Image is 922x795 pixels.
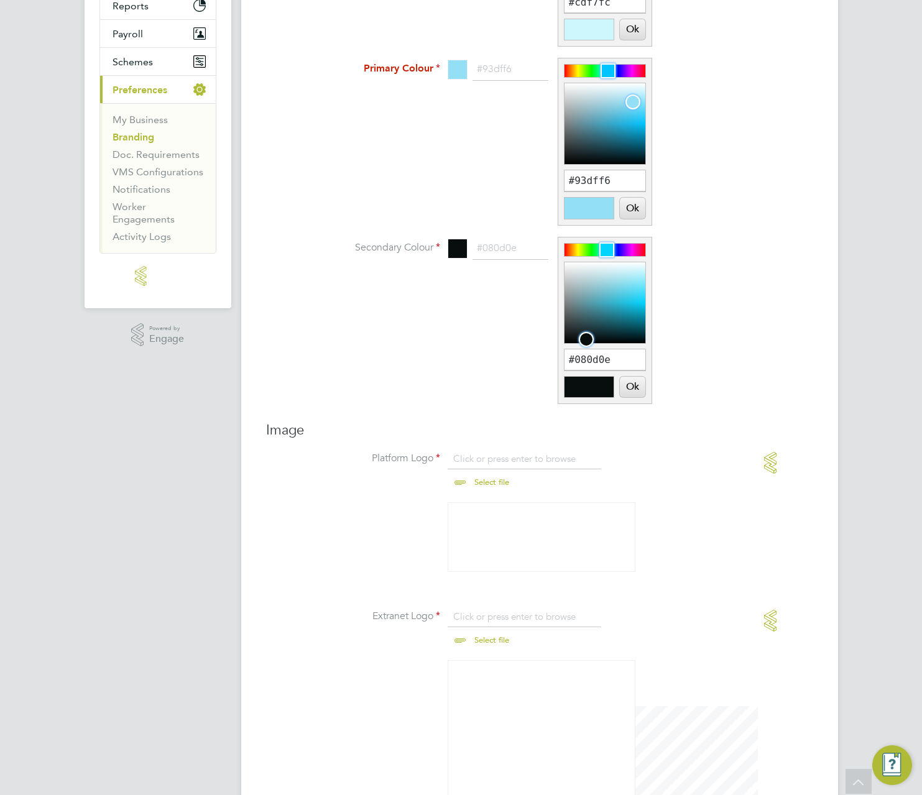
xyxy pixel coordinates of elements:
button: Engage Resource Center [872,745,912,785]
a: Go to home page [99,266,216,286]
button: Payroll [100,20,216,47]
button: Preferences [100,76,216,103]
a: Activity Logs [113,231,171,242]
img: albamedia-logo-extranet.png [764,610,813,632]
span: Preferences [113,84,167,96]
label: Secondary Colour [316,241,440,254]
button: Ok [620,19,645,40]
a: VMS Configurations [113,166,203,178]
label: Extranet Logo [316,610,440,623]
a: Powered byEngage [131,323,184,347]
input: Type a color name or hex value [565,349,645,370]
img: albamedia-logo-retina.png [135,266,180,286]
a: Branding [113,131,154,143]
button: Schemes [100,48,216,75]
span: Schemes [113,56,153,68]
span: Engage [149,334,184,344]
input: Type a color name or hex value [565,170,645,191]
span: Payroll [113,28,143,40]
a: Notifications [113,183,170,195]
a: Worker Engagements [113,201,175,225]
button: Ok [620,198,645,219]
label: Platform Logo [316,452,440,465]
span: Powered by [149,323,184,334]
div: Preferences [100,103,216,253]
label: Primary Colour [316,62,440,75]
a: Doc. Requirements [113,149,200,160]
button: Ok [620,377,645,398]
a: My Business [113,114,168,126]
img: albamedia-logo-retina.png [764,452,813,474]
h3: Image [266,421,813,439]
